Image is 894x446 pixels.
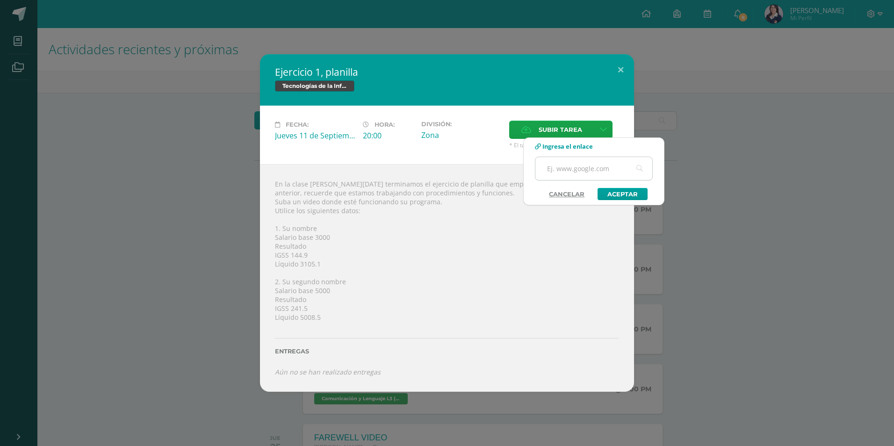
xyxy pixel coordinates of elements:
label: División: [421,121,502,128]
div: En la clase [PERSON_NAME][DATE] terminamos el ejercicio de planilla que empezamos a trabajar la s... [260,164,634,392]
h2: Ejercicio 1, planilla [275,65,619,79]
button: Close (Esc) [607,54,634,86]
div: 20:00 [363,130,414,141]
a: Cancelar [540,188,594,200]
span: Hora: [375,121,395,128]
span: Fecha: [286,121,309,128]
span: * El tamaño máximo permitido es 50 MB [509,141,619,149]
label: Entregas [275,348,619,355]
div: Jueves 11 de Septiembre [275,130,355,141]
span: Tecnologías de la Información y la Comunicación 5 [275,80,354,92]
input: Ej. www.google.com [535,157,652,180]
div: Zona [421,130,502,140]
span: Ingresa el enlace [542,142,593,151]
i: Aún no se han realizado entregas [275,367,381,376]
a: Aceptar [598,188,648,200]
span: Subir tarea [539,121,582,138]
